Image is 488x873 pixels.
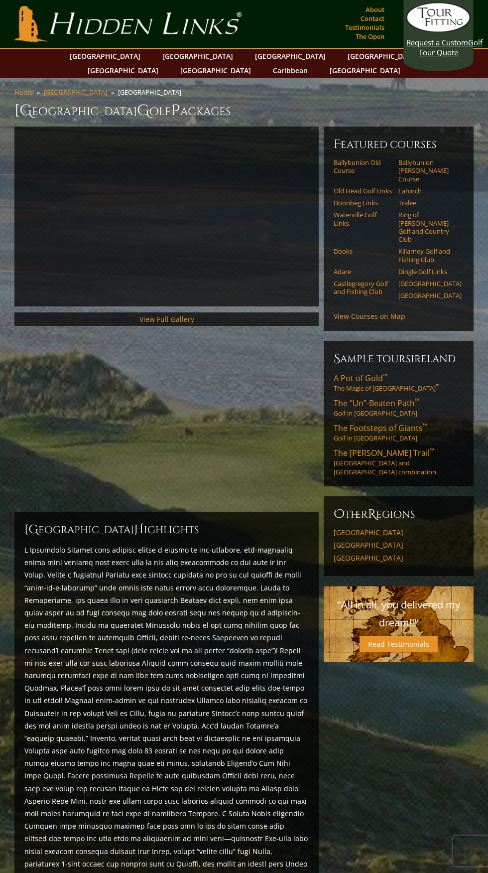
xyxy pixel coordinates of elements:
a: [GEOGRAPHIC_DATA] [83,63,163,78]
a: [GEOGRAPHIC_DATA] [65,49,145,63]
a: Ballybunion [PERSON_NAME] Course [398,158,457,183]
a: [GEOGRAPHIC_DATA] [44,88,107,97]
span: The “Un”-Beaten Path [334,398,419,409]
a: Caribbean [268,63,313,78]
h6: Featured Courses [334,137,463,152]
a: Ballybunion Old Course [334,158,392,175]
a: [GEOGRAPHIC_DATA] [325,63,405,78]
a: Dingle Golf Links [398,268,457,276]
sup: ™ [430,446,434,455]
a: The Footsteps of Giants™Golf in [GEOGRAPHIC_DATA] [334,423,463,442]
h6: ther egions [334,506,463,522]
a: Read Testimonials [360,636,438,652]
a: [GEOGRAPHIC_DATA] [398,280,457,288]
a: Ring of [PERSON_NAME] Golf and Country Club [398,211,457,243]
sup: ™ [383,372,387,380]
a: [GEOGRAPHIC_DATA] [250,49,331,63]
h1: [GEOGRAPHIC_DATA] olf ackages [14,101,473,121]
a: [GEOGRAPHIC_DATA] [343,49,423,63]
a: View Full Gallery [139,314,194,324]
a: Tralee [398,199,457,207]
a: The “Un”-Beaten Path™Golf in [GEOGRAPHIC_DATA] [334,398,463,418]
iframe: Sir-Nick-on-Southwest-Ireland [24,137,309,296]
a: Home [14,88,33,97]
sup: ™ [423,422,427,430]
a: [GEOGRAPHIC_DATA] [157,49,238,63]
span: Request a Custom [406,37,468,47]
a: Old Head Golf Links [334,187,392,195]
a: About [363,2,387,16]
a: [GEOGRAPHIC_DATA] [398,291,457,299]
a: [GEOGRAPHIC_DATA] [175,63,256,78]
sup: ™ [415,397,419,405]
a: The [PERSON_NAME] Trail™[GEOGRAPHIC_DATA] and [GEOGRAPHIC_DATA] combination [334,447,463,476]
a: Lahinch [398,187,457,195]
p: "All in all, you delivered my dream!!" [334,596,463,632]
a: Castlegregory Golf and Fishing Club [334,280,392,296]
a: Testimonials [343,20,387,34]
a: Killarney Golf and Fishing Club [398,247,457,264]
span: H [134,522,144,538]
a: Waterville Golf Links [334,211,392,227]
li: [GEOGRAPHIC_DATA] [118,88,185,97]
a: [GEOGRAPHIC_DATA] [334,541,463,550]
a: View Courses on Map [334,311,405,321]
span: A Pot of Gold [334,373,387,384]
a: A Pot of Gold™The Magic of [GEOGRAPHIC_DATA]™ [334,373,463,393]
a: Doonbeg Links [334,199,392,207]
span: The [PERSON_NAME] Trail [334,447,434,458]
span: The Footsteps of Giants [334,423,427,434]
h2: [GEOGRAPHIC_DATA] ighlights [24,522,309,538]
a: The Open [353,29,387,43]
a: Contact [358,11,387,25]
span: O [334,506,345,522]
span: R [368,506,376,522]
h6: Sample ToursIreland [334,351,463,367]
span: G [137,101,149,121]
a: Request a CustomGolf Tour Quote [406,2,471,57]
a: [GEOGRAPHIC_DATA] [334,554,463,563]
span: P [171,101,180,121]
sup: ™ [436,383,439,390]
a: [GEOGRAPHIC_DATA] [334,528,463,537]
a: Adare [334,268,392,276]
a: Dooks [334,247,392,255]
